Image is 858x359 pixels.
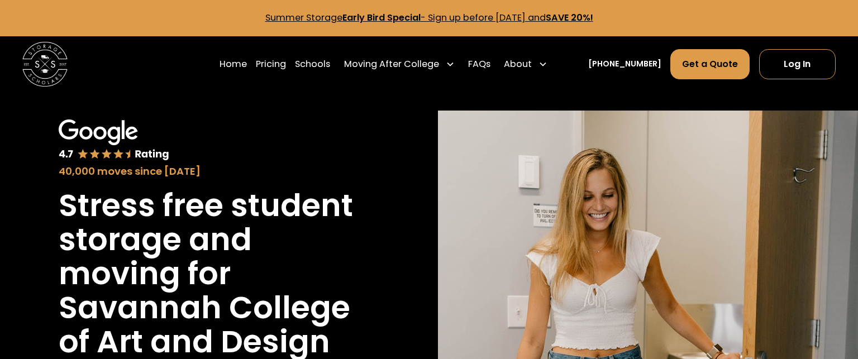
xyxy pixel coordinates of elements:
h1: Stress free student storage and moving for [59,188,361,290]
a: Home [220,49,247,80]
a: home [22,42,68,87]
img: Google 4.7 star rating [59,119,169,162]
a: Pricing [256,49,286,80]
div: 40,000 moves since [DATE] [59,164,361,179]
strong: SAVE 20%! [546,11,593,24]
div: Moving After College [340,49,459,80]
div: About [504,58,532,71]
h1: Savannah College of Art and Design [59,290,361,358]
div: About [499,49,552,80]
img: Storage Scholars main logo [22,42,68,87]
a: FAQs [468,49,490,80]
div: Moving After College [344,58,439,71]
a: Schools [295,49,330,80]
a: Log In [759,49,836,79]
a: [PHONE_NUMBER] [588,58,661,70]
a: Get a Quote [670,49,750,79]
strong: Early Bird Special [342,11,421,24]
a: Summer StorageEarly Bird Special- Sign up before [DATE] andSAVE 20%! [265,11,593,24]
